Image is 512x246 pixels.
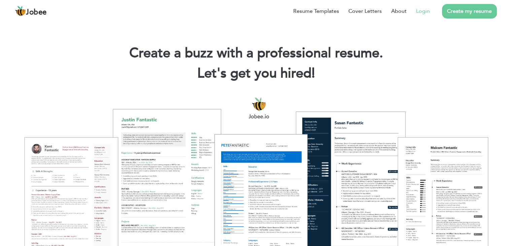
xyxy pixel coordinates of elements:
[391,7,407,15] a: About
[15,6,26,17] img: jobee.io
[26,9,47,16] span: Jobee
[230,64,315,83] span: get you hired!
[15,6,47,17] a: Jobee
[10,65,502,82] h2: Let's
[10,44,502,62] h1: Create a buzz with a professional resume.
[348,7,382,15] a: Cover Letters
[293,7,339,15] a: Resume Templates
[442,4,497,19] a: Create my resume
[312,64,315,83] span: |
[416,7,430,15] a: Login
